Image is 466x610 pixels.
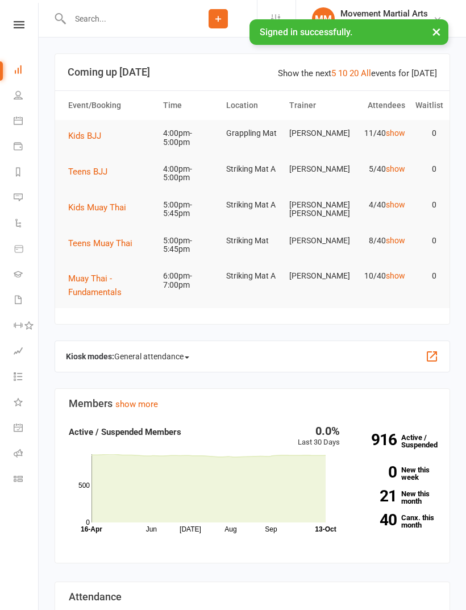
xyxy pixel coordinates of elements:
[69,591,436,603] h3: Attendance
[260,27,352,38] span: Signed in successfully.
[284,192,347,227] td: [PERSON_NAME] [PERSON_NAME]
[158,91,221,120] th: Time
[14,84,39,109] a: People
[14,109,39,135] a: Calendar
[347,91,410,120] th: Attendees
[347,120,410,147] td: 11/40
[284,263,347,289] td: [PERSON_NAME]
[68,238,132,248] span: Teens Muay Thai
[68,201,134,214] button: Kids Muay Thai
[410,227,442,254] td: 0
[357,512,397,528] strong: 40
[68,272,153,299] button: Muay Thai - Fundamentals
[278,67,437,80] div: Show the next events for [DATE]
[66,11,180,27] input: Search...
[361,68,371,78] a: All
[68,273,122,297] span: Muay Thai - Fundamentals
[347,192,410,218] td: 4/40
[357,466,436,481] a: 0New this week
[410,91,442,120] th: Waitlist
[14,467,39,493] a: Class kiosk mode
[357,432,397,447] strong: 916
[347,227,410,254] td: 8/40
[221,263,284,289] td: Striking Mat A
[14,160,39,186] a: Reports
[63,91,158,120] th: Event/Booking
[410,120,442,147] td: 0
[298,425,340,449] div: Last 30 Days
[340,19,428,29] div: Movement Martial arts
[386,236,405,245] a: show
[14,135,39,160] a: Payments
[158,156,221,192] td: 4:00pm-5:00pm
[331,68,336,78] a: 5
[14,442,39,467] a: Roll call kiosk mode
[340,9,428,19] div: Movement Martial Arts
[221,91,284,120] th: Location
[284,156,347,182] td: [PERSON_NAME]
[386,164,405,173] a: show
[14,339,39,365] a: Assessments
[115,399,158,409] a: show more
[357,464,397,480] strong: 0
[14,237,39,263] a: Product Sales
[386,128,405,138] a: show
[14,58,39,84] a: Dashboard
[69,398,436,409] h3: Members
[349,68,359,78] a: 20
[68,167,107,177] span: Teens BJJ
[338,68,347,78] a: 10
[347,156,410,182] td: 5/40
[158,120,221,156] td: 4:00pm-5:00pm
[312,7,335,30] div: MM
[68,236,140,250] button: Teens Muay Thai
[68,131,101,141] span: Kids BJJ
[284,227,347,254] td: [PERSON_NAME]
[114,347,189,366] span: General attendance
[357,490,436,505] a: 21New this month
[426,19,447,44] button: ×
[347,263,410,289] td: 10/40
[69,427,181,437] strong: Active / Suspended Members
[221,120,284,147] td: Grappling Mat
[351,425,444,457] a: 916Active / Suspended
[68,165,115,179] button: Teens BJJ
[284,91,347,120] th: Trainer
[14,416,39,442] a: General attendance kiosk mode
[68,67,437,78] h3: Coming up [DATE]
[410,156,442,182] td: 0
[158,227,221,263] td: 5:00pm-5:45pm
[221,227,284,254] td: Striking Mat
[221,192,284,218] td: Striking Mat A
[221,156,284,182] td: Striking Mat A
[410,192,442,218] td: 0
[68,202,126,213] span: Kids Muay Thai
[66,352,114,361] strong: Kiosk modes:
[158,263,221,298] td: 6:00pm-7:00pm
[386,271,405,280] a: show
[284,120,347,147] td: [PERSON_NAME]
[386,200,405,209] a: show
[357,488,397,504] strong: 21
[14,391,39,416] a: What's New
[357,514,436,529] a: 40Canx. this month
[298,425,340,437] div: 0.0%
[410,263,442,289] td: 0
[158,192,221,227] td: 5:00pm-5:45pm
[68,129,109,143] button: Kids BJJ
